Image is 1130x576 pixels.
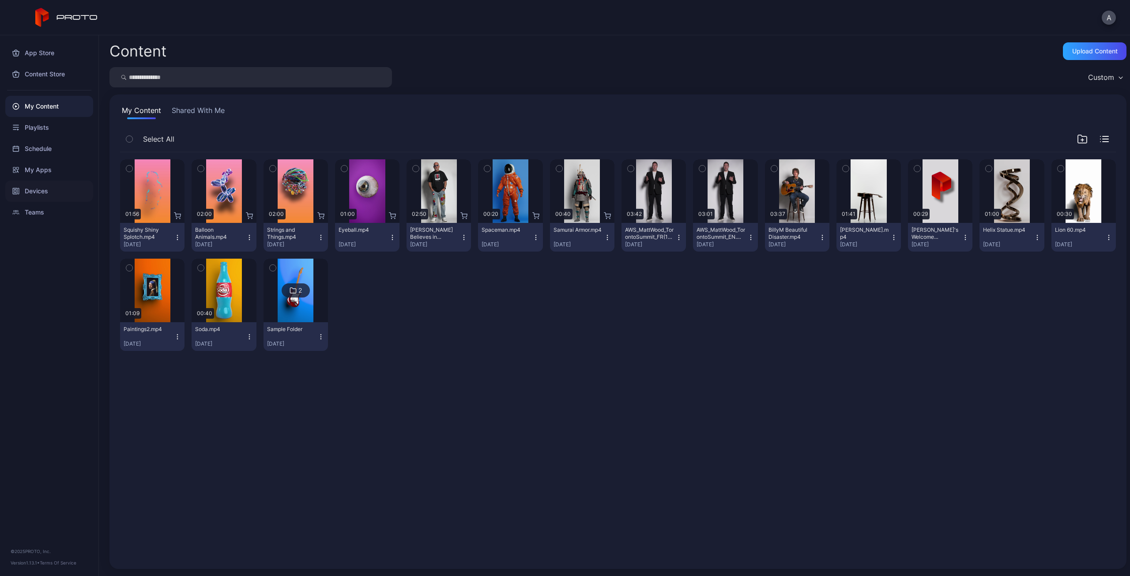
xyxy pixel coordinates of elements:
[5,138,93,159] a: Schedule
[195,326,244,333] div: Soda.mp4
[11,560,40,565] span: Version 1.13.1 •
[298,286,302,294] div: 2
[267,226,316,241] div: Strings and Things.mp4
[482,241,532,248] div: [DATE]
[840,226,889,241] div: BillyM Silhouette.mp4
[170,105,226,119] button: Shared With Me
[697,241,747,248] div: [DATE]
[407,223,471,252] button: [PERSON_NAME] Believes in Proto.mp4[DATE]
[11,548,88,555] div: © 2025 PROTO, Inc.
[1055,226,1104,233] div: Lion 60.mp4
[264,322,328,351] button: Sample Folder[DATE]
[195,226,244,241] div: Balloon Animals.mp4
[143,134,174,144] span: Select All
[124,340,174,347] div: [DATE]
[410,241,460,248] div: [DATE]
[120,322,185,351] button: Paintings2.mp4[DATE]
[339,241,389,248] div: [DATE]
[5,181,93,202] a: Devices
[5,117,93,138] a: Playlists
[1102,11,1116,25] button: A
[192,223,256,252] button: Balloon Animals.mp4[DATE]
[983,226,1032,233] div: Helix Statue.mp4
[339,226,387,233] div: Eyeball.mp4
[120,105,163,119] button: My Content
[40,560,76,565] a: Terms Of Service
[1072,48,1118,55] div: Upload Content
[267,241,317,248] div: [DATE]
[625,241,675,248] div: [DATE]
[124,226,172,241] div: Squishy Shiny Splotch.mp4
[5,202,93,223] a: Teams
[1051,223,1116,252] button: Lion 60.mp4[DATE]
[1088,73,1114,82] div: Custom
[768,241,819,248] div: [DATE]
[410,226,459,241] div: Howie Mandel Believes in Proto.mp4
[768,226,817,241] div: BillyM Beautiful Disaster.mp4
[195,340,245,347] div: [DATE]
[621,223,686,252] button: AWS_MattWood_TorontoSummit_FR(1).mp4[DATE]
[912,226,960,241] div: David's Welcome Video.mp4
[912,241,962,248] div: [DATE]
[5,64,93,85] a: Content Store
[124,241,174,248] div: [DATE]
[1084,67,1126,87] button: Custom
[697,226,745,241] div: AWS_MattWood_TorontoSummit_EN.mp4
[124,326,172,333] div: Paintings2.mp4
[264,223,328,252] button: Strings and Things.mp4[DATE]
[5,42,93,64] a: App Store
[1063,42,1126,60] button: Upload Content
[765,223,829,252] button: BillyM Beautiful Disaster.mp4[DATE]
[979,223,1044,252] button: Helix Statue.mp4[DATE]
[267,340,317,347] div: [DATE]
[120,223,185,252] button: Squishy Shiny Splotch.mp4[DATE]
[693,223,757,252] button: AWS_MattWood_TorontoSummit_EN.mp4[DATE]
[5,159,93,181] a: My Apps
[836,223,901,252] button: [PERSON_NAME].mp4[DATE]
[109,44,166,59] div: Content
[554,241,604,248] div: [DATE]
[335,223,399,252] button: Eyeball.mp4[DATE]
[195,241,245,248] div: [DATE]
[908,223,972,252] button: [PERSON_NAME]'s Welcome Video.mp4[DATE]
[5,96,93,117] a: My Content
[267,326,316,333] div: Sample Folder
[554,226,602,233] div: Samurai Armor.mp4
[482,226,530,233] div: Spaceman.mp4
[192,322,256,351] button: Soda.mp4[DATE]
[840,241,890,248] div: [DATE]
[983,241,1033,248] div: [DATE]
[1055,241,1105,248] div: [DATE]
[625,226,674,241] div: AWS_MattWood_TorontoSummit_FR(1).mp4
[478,223,542,252] button: Spaceman.mp4[DATE]
[550,223,614,252] button: Samurai Armor.mp4[DATE]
